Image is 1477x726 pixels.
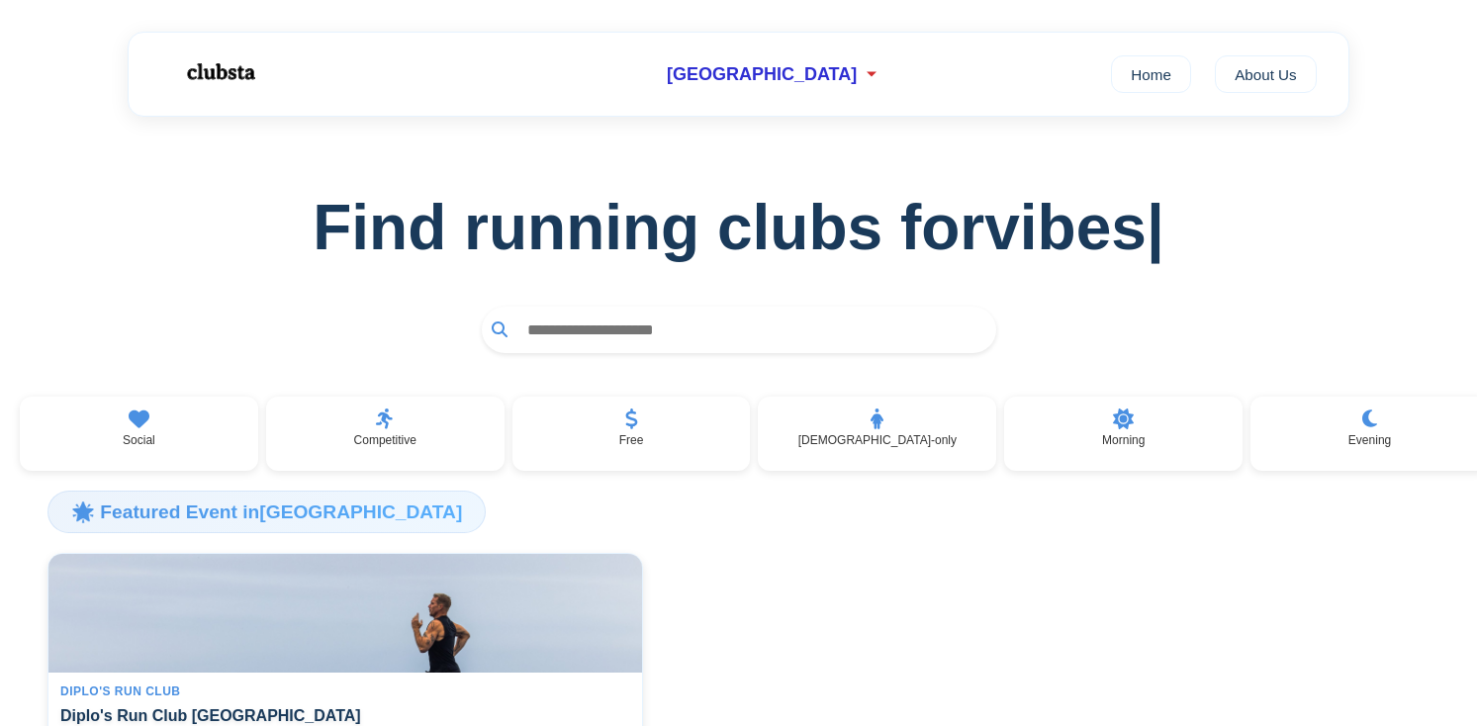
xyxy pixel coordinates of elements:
[798,433,957,447] p: [DEMOGRAPHIC_DATA]-only
[1102,433,1145,447] p: Morning
[984,191,1164,264] span: vibes
[619,433,644,447] p: Free
[60,684,630,698] div: Diplo's Run Club
[47,491,486,532] h3: 🌟 Featured Event in [GEOGRAPHIC_DATA]
[123,433,155,447] p: Social
[667,64,857,85] span: [GEOGRAPHIC_DATA]
[48,554,642,673] img: Diplo's Run Club San Francisco
[32,191,1445,264] h1: Find running clubs for
[1111,55,1191,93] a: Home
[1215,55,1317,93] a: About Us
[1147,192,1164,263] span: |
[60,706,630,725] h4: Diplo's Run Club [GEOGRAPHIC_DATA]
[354,433,416,447] p: Competitive
[1348,433,1391,447] p: Evening
[160,47,279,97] img: Logo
